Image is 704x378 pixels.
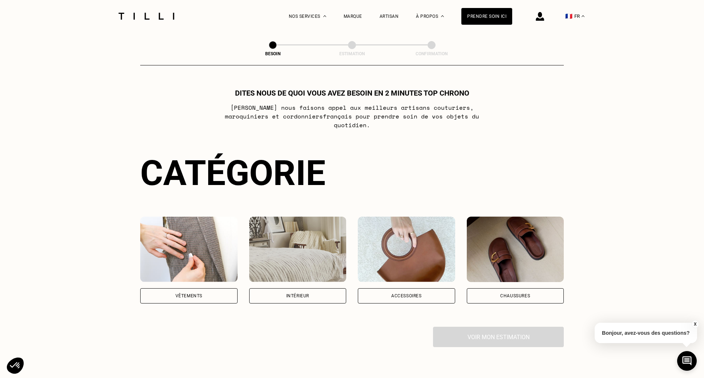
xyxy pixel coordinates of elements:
button: X [691,320,699,328]
a: Artisan [380,14,399,19]
img: icône connexion [536,12,544,21]
h1: Dites nous de quoi vous avez besoin en 2 minutes top chrono [235,89,469,97]
div: Accessoires [391,294,422,298]
img: Accessoires [358,217,455,282]
img: Intérieur [249,217,347,282]
span: 🇫🇷 [565,13,572,20]
a: Prendre soin ici [461,8,512,25]
p: Bonjour, avez-vous des questions? [595,323,697,343]
img: Menu déroulant à propos [441,15,444,17]
img: Chaussures [467,217,564,282]
div: Estimation [316,51,388,56]
p: [PERSON_NAME] nous faisons appel aux meilleurs artisans couturiers , maroquiniers et cordonniers ... [208,103,496,129]
img: Vêtements [140,217,238,282]
div: Catégorie [140,153,564,193]
div: Vêtements [175,294,202,298]
div: Besoin [236,51,309,56]
div: Intérieur [286,294,309,298]
img: menu déroulant [582,15,584,17]
div: Chaussures [500,294,530,298]
img: Logo du service de couturière Tilli [116,13,177,20]
img: Menu déroulant [323,15,326,17]
div: Confirmation [395,51,468,56]
a: Marque [344,14,362,19]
